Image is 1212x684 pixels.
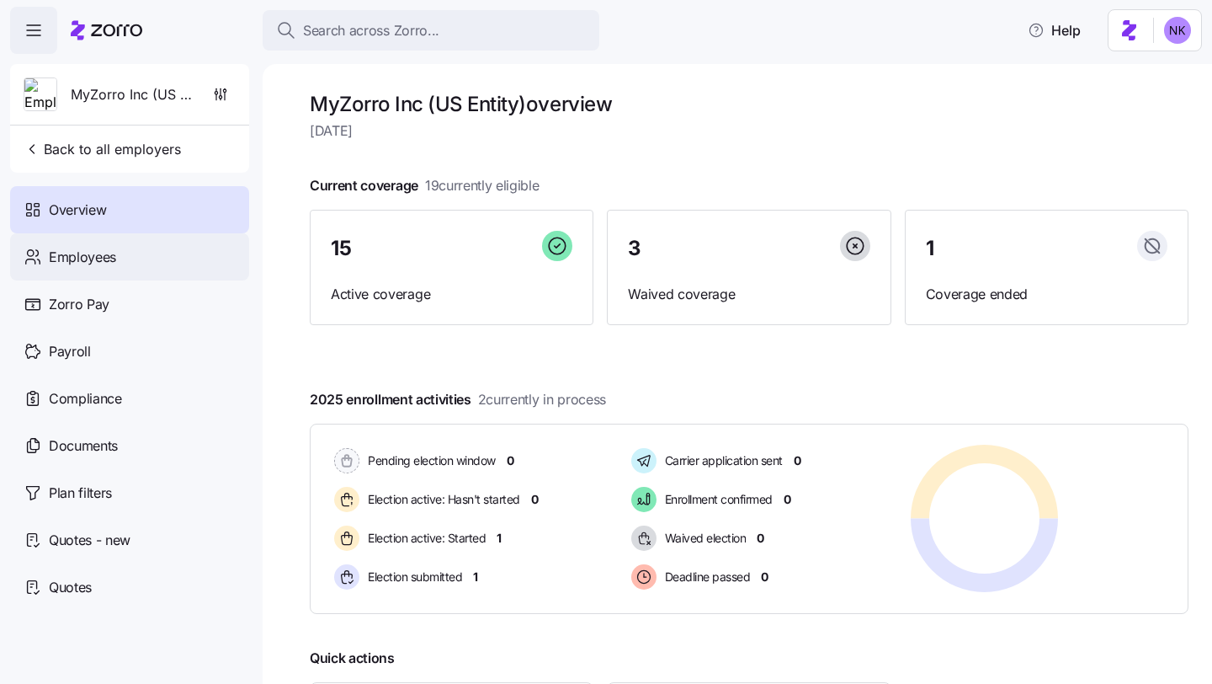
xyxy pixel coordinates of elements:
span: 1 [926,238,934,259]
span: Election active: Hasn't started [363,491,520,508]
span: Election submitted [363,569,462,585]
span: Back to all employers [24,139,181,159]
a: Documents [10,422,249,469]
span: 0 [507,452,514,469]
span: Compliance [49,388,122,409]
a: Payroll [10,328,249,375]
button: Help [1014,13,1094,47]
span: 2025 enrollment activities [310,389,606,410]
a: Quotes - new [10,516,249,564]
span: Waived election [660,530,747,547]
span: Election active: Started [363,530,486,547]
span: 3 [628,238,641,259]
span: 0 [757,530,764,547]
span: 0 [761,569,768,585]
a: Quotes [10,564,249,611]
a: Compliance [10,375,249,422]
span: Search across Zorro... [303,20,439,41]
span: Active coverage [331,284,572,305]
span: 19 currently eligible [425,175,540,196]
span: 15 [331,238,351,259]
a: Zorro Pay [10,281,249,328]
span: Current coverage [310,175,540,196]
button: Search across Zorro... [263,10,599,51]
span: Carrier application sent [660,452,783,469]
span: Plan filters [49,483,112,504]
span: Documents [49,436,118,457]
span: Deadline passed [660,569,751,585]
button: Back to all employers [17,132,188,166]
a: Plan filters [10,469,249,516]
span: Zorro Pay [49,294,109,315]
span: 0 [794,452,801,469]
span: Help [1028,20,1081,40]
h1: MyZorro Inc (US Entity) overview [310,91,1188,117]
span: MyZorro Inc (US Entity) [71,84,192,105]
span: Quick actions [310,648,395,669]
span: Pending election window [363,452,496,469]
span: Payroll [49,341,91,362]
span: 2 currently in process [478,389,606,410]
img: Employer logo [24,78,56,112]
a: Employees [10,233,249,281]
span: [DATE] [310,120,1188,142]
span: Enrollment confirmed [660,491,773,508]
img: 99279e6a906c378acdbba5ddb45489f4 [1164,17,1191,44]
span: 1 [473,569,478,585]
span: Quotes - new [49,530,130,551]
span: Quotes [49,577,92,598]
span: 1 [497,530,502,547]
span: 0 [531,491,539,508]
span: Coverage ended [926,284,1167,305]
span: Overview [49,200,106,221]
a: Overview [10,186,249,233]
span: Waived coverage [628,284,869,305]
span: Employees [49,247,116,268]
span: 0 [784,491,791,508]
